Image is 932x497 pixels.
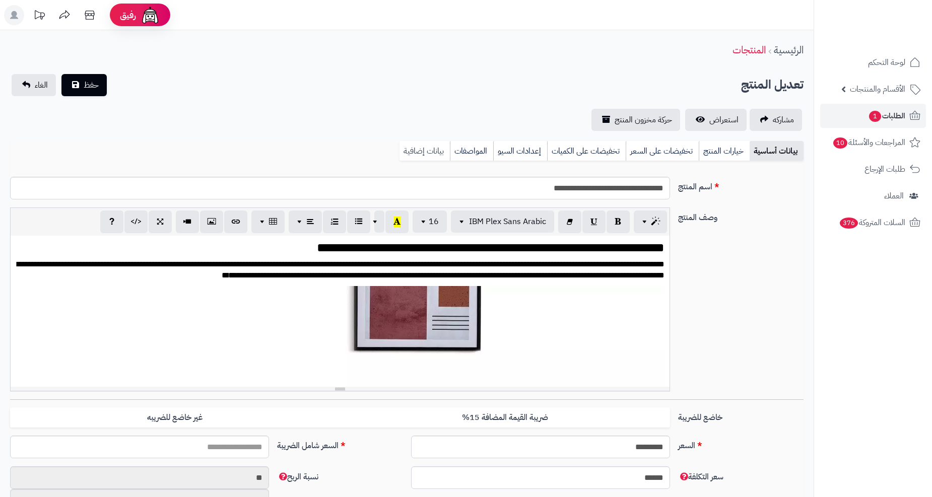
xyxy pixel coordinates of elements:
[839,216,905,230] span: السلات المتروكة
[750,109,802,131] a: مشاركه
[741,75,804,95] h2: تعديل المنتج
[820,130,926,155] a: المراجعات والأسئلة10
[709,114,739,126] span: استعراض
[469,216,546,228] span: IBM Plex Sans Arabic
[820,210,926,235] a: السلات المتروكة376
[429,216,439,228] span: 16
[10,407,340,428] label: غير خاضع للضريبه
[273,436,407,452] label: السعر شامل الضريبة
[400,141,450,161] a: بيانات إضافية
[413,210,447,233] button: 16
[450,141,493,161] a: المواصفات
[591,109,680,131] a: حركة مخزون المنتج
[674,177,808,193] label: اسم المنتج
[864,162,905,176] span: طلبات الإرجاع
[832,135,905,150] span: المراجعات والأسئلة
[869,111,881,122] span: 1
[820,184,926,208] a: العملاء
[674,207,808,224] label: وصف المنتج
[27,5,52,28] a: تحديثات المنصة
[140,5,160,25] img: ai-face.png
[850,82,905,96] span: الأقسام والمنتجات
[840,218,858,229] span: 376
[84,79,99,91] span: حفظ
[733,42,766,57] a: المنتجات
[615,114,672,126] span: حركة مخزون المنتج
[277,471,318,483] span: نسبة الربح
[773,114,794,126] span: مشاركه
[833,137,847,149] span: 10
[493,141,547,161] a: إعدادات السيو
[699,141,750,161] a: خيارات المنتج
[61,74,107,96] button: حفظ
[120,9,136,21] span: رفيق
[674,436,808,452] label: السعر
[674,407,808,423] label: خاضع للضريبة
[750,141,804,161] a: بيانات أساسية
[884,189,904,203] span: العملاء
[35,79,48,91] span: الغاء
[868,55,905,69] span: لوحة التحكم
[626,141,699,161] a: تخفيضات على السعر
[820,104,926,128] a: الطلبات1
[451,210,554,233] button: IBM Plex Sans Arabic
[678,471,723,483] span: سعر التكلفة
[820,157,926,181] a: طلبات الإرجاع
[12,74,56,96] a: الغاء
[868,109,905,123] span: الطلبات
[547,141,626,161] a: تخفيضات على الكميات
[774,42,804,57] a: الرئيسية
[340,407,670,428] label: ضريبة القيمة المضافة 15%
[820,50,926,75] a: لوحة التحكم
[685,109,747,131] a: استعراض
